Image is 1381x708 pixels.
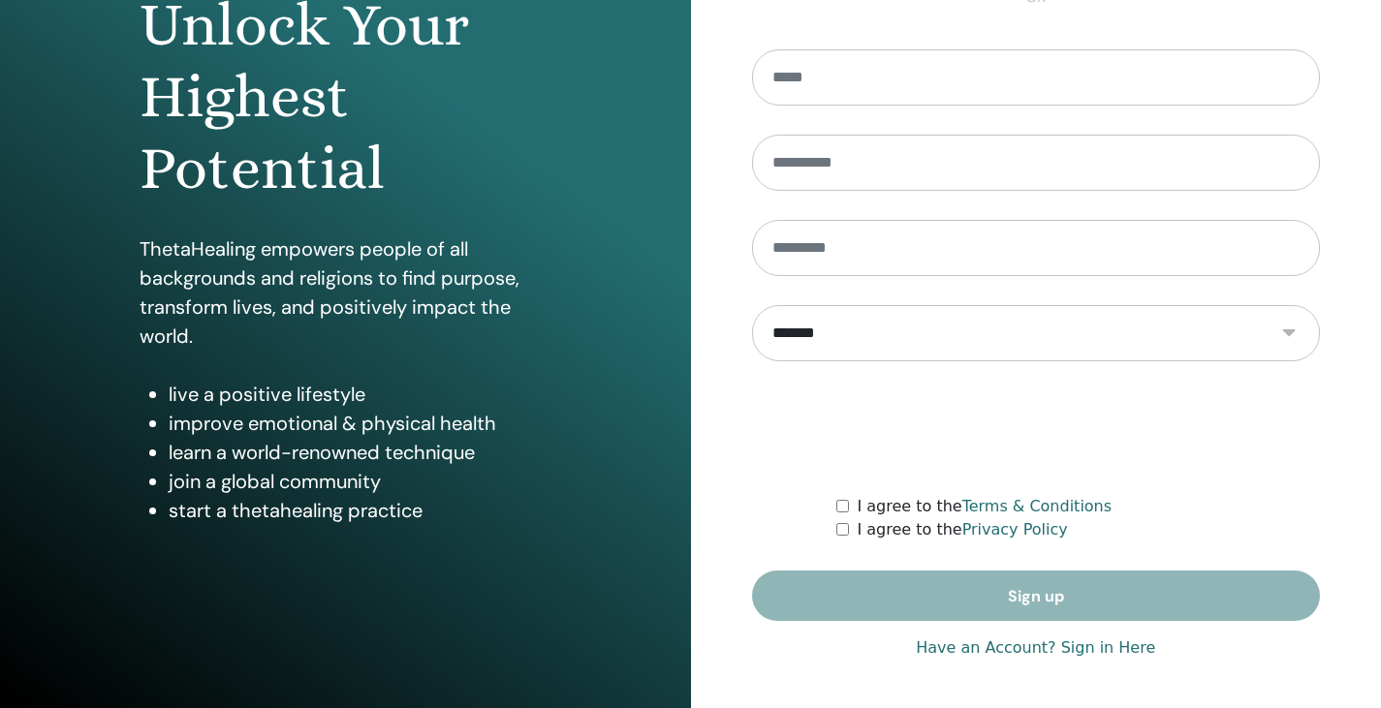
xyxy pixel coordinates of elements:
[962,497,1112,515] a: Terms & Conditions
[169,496,551,525] li: start a thetahealing practice
[169,438,551,467] li: learn a world-renowned technique
[169,467,551,496] li: join a global community
[916,636,1155,660] a: Have an Account? Sign in Here
[140,234,551,351] p: ThetaHealing empowers people of all backgrounds and religions to find purpose, transform lives, a...
[169,380,551,409] li: live a positive lifestyle
[169,409,551,438] li: improve emotional & physical health
[889,390,1183,466] iframe: reCAPTCHA
[962,520,1068,539] a: Privacy Policy
[857,518,1067,541] label: I agree to the
[857,495,1112,518] label: I agree to the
